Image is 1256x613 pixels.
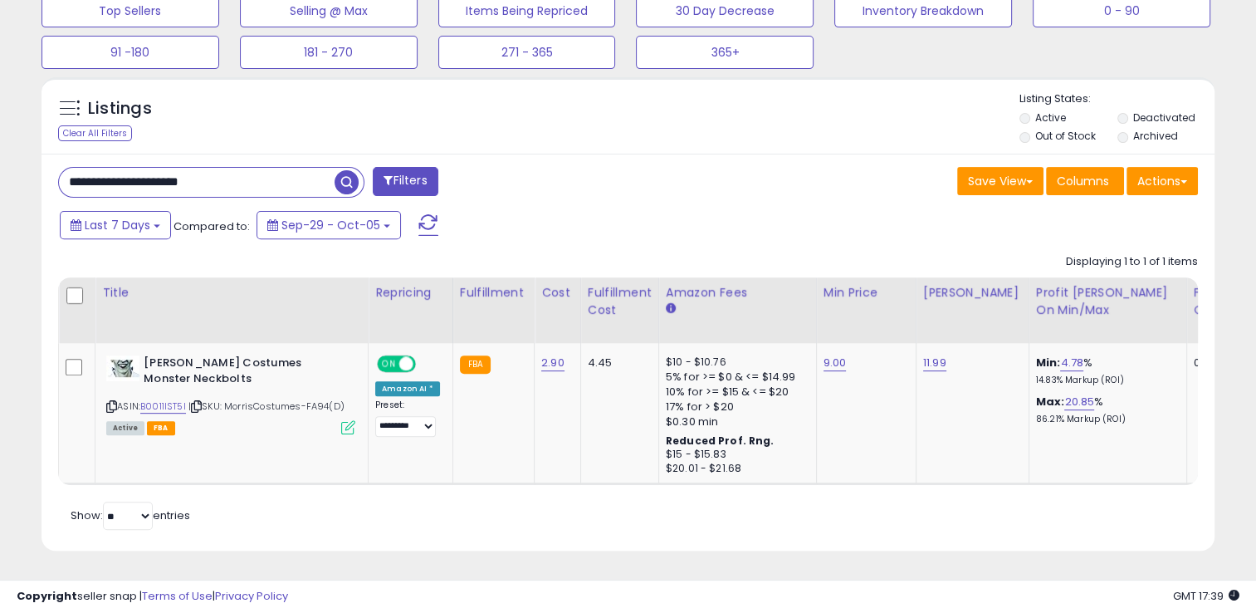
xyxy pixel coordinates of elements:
[1036,414,1174,425] p: 86.21% Markup (ROI)
[1036,356,1174,386] div: %
[666,370,804,385] div: 5% for >= $0 & <= $14.99
[281,217,380,233] span: Sep-29 - Oct-05
[147,421,175,435] span: FBA
[173,218,250,234] span: Compared to:
[1133,129,1178,143] label: Archived
[1126,167,1198,195] button: Actions
[666,302,676,316] small: Amazon Fees.
[1173,588,1239,604] span: 2025-10-13 17:39 GMT
[106,356,139,381] img: 41jLTehTB1L._SL40_.jpg
[541,355,564,371] a: 2.90
[188,400,345,413] span: | SKU: MorrisCostumes-FA94(D)
[666,448,804,462] div: $15 - $15.83
[42,36,219,69] button: 91 -180
[666,385,804,400] div: 10% for >= $15 & <= $20
[666,414,804,429] div: $0.30 min
[1064,394,1094,410] a: 20.85
[923,284,1022,302] div: [PERSON_NAME]
[1133,110,1195,125] label: Deactivated
[636,36,814,69] button: 365+
[240,36,418,69] button: 181 - 270
[1019,91,1214,107] p: Listing States:
[257,211,401,239] button: Sep-29 - Oct-05
[379,357,399,371] span: ON
[144,356,345,390] b: [PERSON_NAME] Costumes Monster Neckbolts
[923,355,946,371] a: 11.99
[1194,356,1245,370] div: 0
[1036,395,1174,425] div: %
[1036,394,1065,409] b: Max:
[1057,173,1109,189] span: Columns
[17,588,77,604] strong: Copyright
[1060,355,1083,371] a: 4.78
[17,589,288,605] div: seller snap | |
[1046,167,1124,195] button: Columns
[957,167,1043,195] button: Save View
[88,97,152,120] h5: Listings
[1194,284,1251,319] div: Fulfillable Quantity
[460,356,491,374] small: FBA
[666,434,775,448] b: Reduced Prof. Rng.
[142,588,213,604] a: Terms of Use
[85,217,150,233] span: Last 7 Days
[373,167,437,196] button: Filters
[1035,129,1096,143] label: Out of Stock
[215,588,288,604] a: Privacy Policy
[666,356,804,370] div: $10 - $10.76
[102,284,361,302] div: Title
[460,284,527,302] div: Fulfillment
[1035,110,1066,125] label: Active
[823,284,909,302] div: Min Price
[666,400,804,414] div: 17% for > $20
[375,400,440,437] div: Preset:
[1066,254,1198,270] div: Displaying 1 to 1 of 1 items
[413,357,440,371] span: OFF
[58,125,132,141] div: Clear All Filters
[140,400,186,414] a: B0011IST5I
[438,36,616,69] button: 271 - 365
[823,355,847,371] a: 9.00
[375,284,446,302] div: Repricing
[1036,284,1180,319] div: Profit [PERSON_NAME] on Min/Max
[106,356,355,433] div: ASIN:
[106,421,144,435] span: All listings currently available for purchase on Amazon
[541,284,574,302] div: Cost
[666,462,804,476] div: $20.01 - $21.68
[588,284,652,319] div: Fulfillment Cost
[375,381,440,396] div: Amazon AI *
[1029,277,1186,343] th: The percentage added to the cost of goods (COGS) that forms the calculator for Min & Max prices.
[1036,355,1061,370] b: Min:
[666,284,809,302] div: Amazon Fees
[1036,375,1174,386] p: 14.83% Markup (ROI)
[71,508,190,523] span: Show: entries
[60,211,171,239] button: Last 7 Days
[588,356,646,370] div: 4.45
